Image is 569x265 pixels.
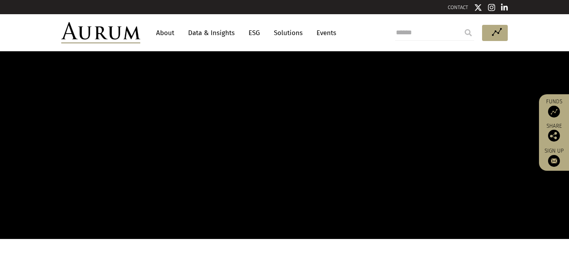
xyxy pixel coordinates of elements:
img: Twitter icon [474,4,482,11]
img: Sign up to our newsletter [548,155,560,167]
a: Funds [543,98,565,118]
div: Share [543,123,565,142]
a: CONTACT [448,4,468,10]
a: Solutions [270,26,307,40]
img: Share this post [548,130,560,142]
img: Aurum [61,22,140,43]
input: Submit [460,25,476,41]
a: Sign up [543,147,565,167]
a: Events [313,26,336,40]
img: Instagram icon [488,4,495,11]
a: Data & Insights [184,26,239,40]
img: Access Funds [548,106,560,118]
a: About [152,26,178,40]
a: ESG [245,26,264,40]
img: Linkedin icon [501,4,508,11]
